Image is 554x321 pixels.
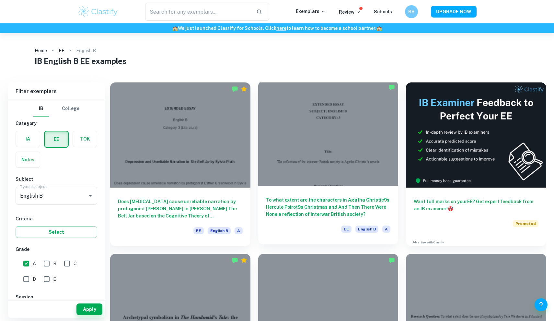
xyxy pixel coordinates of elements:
h6: Criteria [16,215,97,222]
button: IB [33,101,49,117]
span: English B [208,227,231,234]
button: Apply [76,303,102,315]
h1: IB English B EE examples [35,55,519,67]
img: Clastify logo [77,5,119,18]
button: Notes [16,152,40,167]
div: Filter type choice [33,101,79,117]
span: B [53,260,56,267]
a: Does [MEDICAL_DATA] cause unreliable narration by protagonist [PERSON_NAME] in [PERSON_NAME] The ... [110,82,250,246]
h6: Want full marks on your EE ? Get expert feedback from an IB examiner! [414,198,538,212]
a: To what extent are the characters in Agatha Christie9s Hercule Poirot9s Christmas and And Then Th... [258,82,398,246]
a: Schools [374,9,392,14]
h6: We just launched Clastify for Schools. Click to learn how to become a school partner. [1,25,553,32]
span: EE [193,227,204,234]
span: A [33,260,36,267]
div: Premium [241,257,247,264]
input: Search for any exemplars... [145,3,251,21]
span: A [382,226,390,233]
label: Type a subject [20,184,47,189]
span: 🎯 [448,206,453,211]
button: EE [45,131,68,147]
img: Marked [388,84,395,91]
span: English B [355,226,378,233]
img: Marked [232,257,238,264]
button: Select [16,226,97,238]
button: College [62,101,79,117]
a: Advertise with Clastify [412,240,444,245]
span: E [53,276,56,283]
h6: Grade [16,246,97,253]
p: English B [76,47,96,54]
a: Want full marks on yourEE? Get expert feedback from an IB examiner!PromotedAdvertise with Clastify [406,82,546,246]
div: Premium [241,86,247,92]
span: A [235,227,243,234]
p: Exemplars [296,8,326,15]
h6: BS [408,8,415,15]
span: D [33,276,36,283]
span: Promoted [513,220,538,227]
h6: Category [16,120,97,127]
span: C [74,260,77,267]
h6: Subject [16,176,97,183]
button: IA [16,131,40,147]
a: here [276,26,286,31]
button: BS [405,5,418,18]
img: Marked [232,86,238,92]
button: Help and Feedback [535,298,548,311]
h6: Does [MEDICAL_DATA] cause unreliable narration by protagonist [PERSON_NAME] in [PERSON_NAME] The ... [118,198,243,219]
span: EE [341,226,352,233]
span: 🏫 [376,26,382,31]
img: Thumbnail [406,82,546,188]
h6: Session [16,293,97,301]
button: Open [86,191,95,200]
p: Review [339,8,361,16]
a: EE [59,46,64,55]
button: TOK [73,131,97,147]
span: 🏫 [172,26,178,31]
button: UPGRADE NOW [431,6,477,18]
h6: Filter exemplars [8,82,105,101]
a: Home [35,46,47,55]
h6: To what extent are the characters in Agatha Christie9s Hercule Poirot9s Christmas and And Then Th... [266,196,391,218]
img: Marked [388,257,395,264]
